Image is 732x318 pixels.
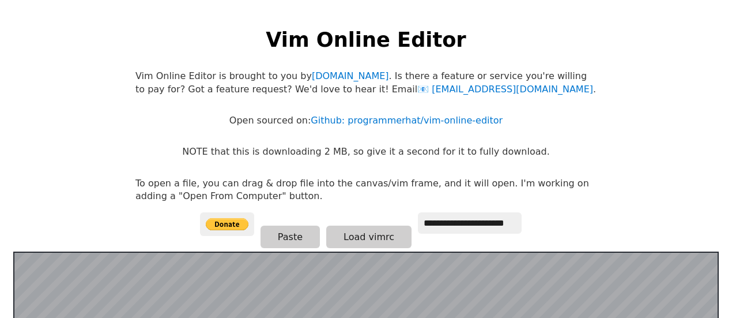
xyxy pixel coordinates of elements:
h1: Vim Online Editor [266,25,466,54]
a: [EMAIL_ADDRESS][DOMAIN_NAME] [417,84,593,95]
p: Vim Online Editor is brought to you by . Is there a feature or service you're willing to pay for?... [135,70,597,96]
p: NOTE that this is downloading 2 MB, so give it a second for it to fully download. [182,145,549,158]
p: Open sourced on: [229,114,503,127]
button: Paste [261,226,320,248]
button: Load vimrc [326,226,412,248]
p: To open a file, you can drag & drop file into the canvas/vim frame, and it will open. I'm working... [135,177,597,203]
a: [DOMAIN_NAME] [312,70,389,81]
a: Github: programmerhat/vim-online-editor [311,115,503,126]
